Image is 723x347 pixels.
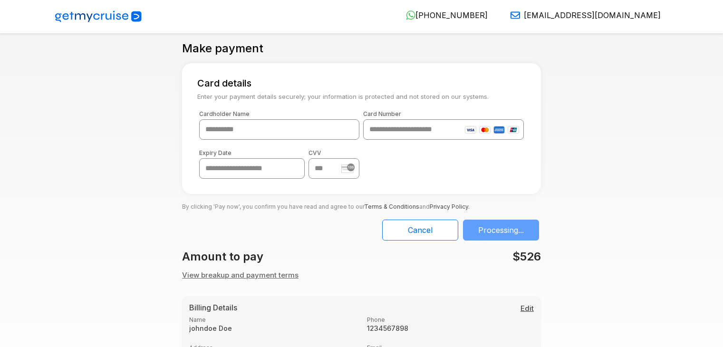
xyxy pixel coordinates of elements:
a: [PHONE_NUMBER] [398,10,488,20]
a: Privacy Policy. [430,203,470,210]
span: [PHONE_NUMBER] [415,10,488,20]
p: By clicking 'Pay now', you confirm you have read and agree to our and [182,194,541,212]
button: Edit [521,303,534,314]
label: Expiry Date [199,149,305,156]
label: Phone [367,316,533,323]
img: card-icons [465,126,519,134]
small: Enter your payment details securely; your information is protected and not stored on our systems. [192,93,531,101]
button: Cancel [382,220,458,241]
h4: Make payment [182,42,263,56]
span: [EMAIL_ADDRESS][DOMAIN_NAME] [524,10,661,20]
label: Card Number [363,110,523,117]
label: Cardholder Name [199,110,359,117]
img: stripe [341,164,355,173]
label: Name [189,316,356,323]
a: [EMAIL_ADDRESS][DOMAIN_NAME] [503,10,661,20]
label: CVV [308,149,359,156]
a: Terms & Conditions [364,203,419,210]
img: Email [511,10,520,20]
div: $526 [361,248,546,265]
h5: Card details [192,77,531,89]
strong: 1234567898 [367,324,533,332]
strong: johndoe Doe [189,324,356,332]
button: View breakup and payment terms [182,270,299,281]
h5: Billing Details [189,303,534,312]
img: WhatsApp [406,10,415,20]
div: Amount to pay [176,248,361,265]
